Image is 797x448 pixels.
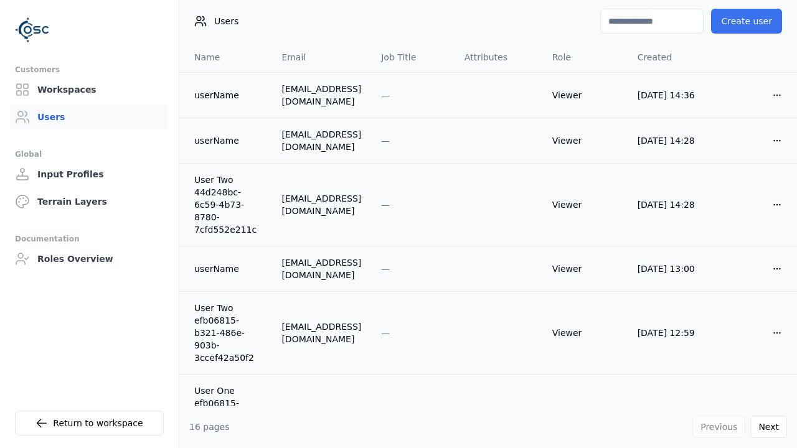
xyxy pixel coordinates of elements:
div: [EMAIL_ADDRESS][DOMAIN_NAME] [281,320,361,345]
div: [EMAIL_ADDRESS][DOMAIN_NAME] [281,83,361,108]
span: — [381,200,390,210]
span: — [381,136,390,146]
th: Attributes [455,42,542,72]
th: Created [628,42,714,72]
a: User Two efb06815-b321-486e-903b-3ccef42a50f2 [194,302,262,364]
div: [EMAIL_ADDRESS][DOMAIN_NAME] [281,192,361,217]
a: Roles Overview [10,246,169,271]
a: Users [10,105,169,129]
span: 16 pages [189,422,230,432]
th: Job Title [371,42,455,72]
button: Create user [711,9,782,34]
img: Logo [15,12,50,47]
div: [DATE] 13:00 [638,263,704,275]
div: [DATE] 14:36 [638,89,704,101]
div: Global [15,147,164,162]
a: Return to workspace [15,411,164,436]
div: Customers [15,62,164,77]
span: — [381,90,390,100]
a: User Two 44d248bc-6c59-4b73-8780-7cfd552e211c [194,174,262,236]
div: [DATE] 12:59 [638,327,704,339]
div: Viewer [552,263,618,275]
a: userName [194,89,262,101]
th: Role [542,42,628,72]
a: Terrain Layers [10,189,169,214]
div: [DATE] 14:28 [638,198,704,211]
a: User One efb06815-b321-486e-903b-3ccef42a50f2 [194,385,262,447]
span: — [381,328,390,338]
div: Viewer [552,89,618,101]
div: [EMAIL_ADDRESS][DOMAIN_NAME] [281,256,361,281]
div: Viewer [552,327,618,339]
a: Input Profiles [10,162,169,187]
span: — [381,264,390,274]
button: Next [750,416,787,438]
th: Email [271,42,371,72]
a: userName [194,134,262,147]
div: Viewer [552,134,618,147]
th: Name [179,42,271,72]
div: [DATE] 14:28 [638,134,704,147]
a: userName [194,263,262,275]
div: Documentation [15,231,164,246]
span: Users [214,15,238,27]
div: [EMAIL_ADDRESS][DOMAIN_NAME] [281,128,361,153]
div: [EMAIL_ADDRESS][DOMAIN_NAME] [281,403,361,428]
a: Workspaces [10,77,169,102]
div: Viewer [552,198,618,211]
